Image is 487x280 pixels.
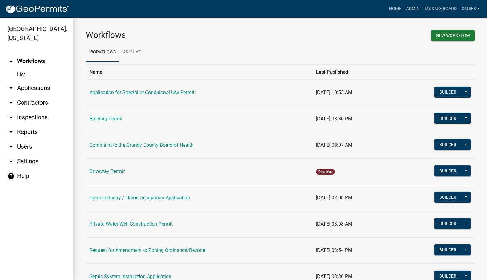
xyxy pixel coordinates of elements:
[434,139,461,150] button: Builder
[316,274,352,279] span: [DATE] 03:30 PM
[387,3,404,15] a: Home
[89,90,194,95] a: Application for Special or Conditional Use Permit
[434,192,461,203] button: Builder
[7,57,15,65] i: arrow_drop_up
[316,142,352,148] span: [DATE] 08:07 AM
[316,90,352,95] span: [DATE] 10:55 AM
[316,247,352,253] span: [DATE] 03:54 PM
[316,116,352,122] span: [DATE] 03:30 PM
[316,221,352,227] span: [DATE] 08:08 AM
[434,87,461,98] button: Builder
[434,113,461,124] button: Builder
[316,195,352,201] span: [DATE] 02:08 PM
[431,30,475,41] button: New Workflow
[86,43,119,62] a: Workflows
[7,158,15,165] i: arrow_drop_down
[86,64,312,79] th: Name
[422,3,459,15] a: My Dashboard
[404,3,422,15] a: Admin
[89,247,205,253] a: Request for Amendment to Zoning Ordinance/Rezone
[7,114,15,121] i: arrow_drop_down
[7,172,15,180] i: help
[7,99,15,106] i: arrow_drop_down
[7,84,15,92] i: arrow_drop_down
[459,3,482,15] a: CarieS
[89,195,190,201] a: Home Industry / Home Occupation Application
[89,274,171,279] a: Septic System Installation Application
[89,116,122,122] a: Building Permit
[316,169,335,175] span: Disabled
[312,64,393,79] th: Last Published
[89,142,194,148] a: Complaint to the Grundy County Board of Health
[86,30,276,40] h3: Workflows
[89,221,173,227] a: Private Water Well Construction Permit
[434,244,461,255] button: Builder
[434,218,461,229] button: Builder
[119,43,144,62] a: Archive
[434,165,461,176] button: Builder
[7,143,15,150] i: arrow_drop_down
[89,168,125,174] a: Driveway Permit
[7,128,15,136] i: arrow_drop_down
